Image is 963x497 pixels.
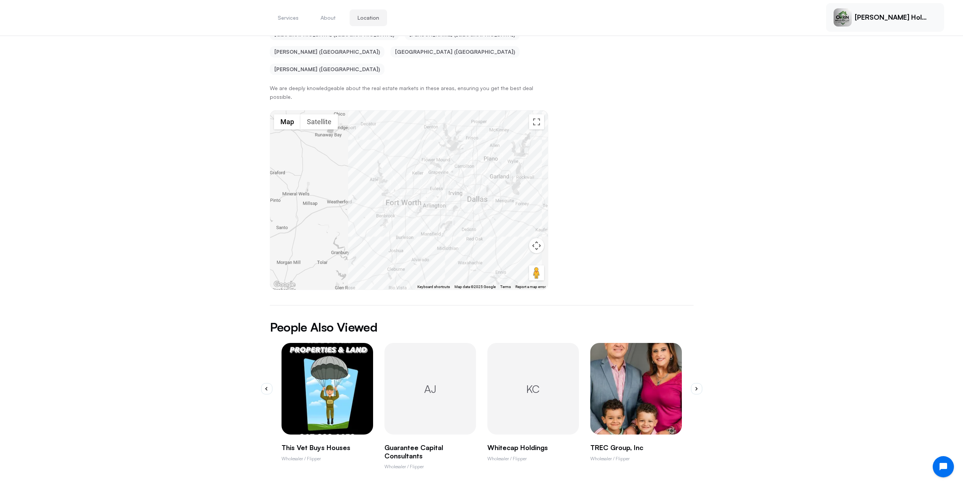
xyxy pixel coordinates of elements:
a: Terms (opens in new tab) [500,285,511,289]
a: Report a map error [515,285,546,289]
button: Keyboard shortcuts [417,284,450,290]
button: Map camera controls [529,238,544,253]
button: Drag Pegman onto the map to open Street View [529,265,544,280]
p: Guarantee Capital Consultants [384,444,476,460]
a: AJGuarantee Capital ConsultantsWholesaler / Flipper [384,343,476,470]
a: Josh FullerThis Vet Buys HousesWholesaler / Flipper [282,343,373,462]
p: TREC Group, Inc [590,444,682,452]
li: [PERSON_NAME] ([GEOGRAPHIC_DATA]) [270,64,384,75]
img: Google [272,280,297,290]
swiper-slide: 3 / 10 [487,343,579,462]
a: Luis Del ValleTREC Group, IncWholesaler / Flipper [590,343,682,462]
li: [GEOGRAPHIC_DATA] ([GEOGRAPHIC_DATA]) [390,46,520,58]
span: AJ [424,382,436,396]
li: [PERSON_NAME] ([GEOGRAPHIC_DATA]) [270,46,384,58]
h2: People Also Viewed [270,321,694,334]
p: This Vet Buys Houses [282,444,373,452]
p: Wholesaler / Flipper [384,463,476,470]
span: KC [526,382,540,396]
p: [PERSON_NAME] Holdings, LLC [855,13,930,22]
button: Services [270,9,306,26]
p: Wholesaler / Flipper [282,455,373,462]
button: Show satellite imagery [300,114,338,129]
swiper-slide: 1 / 10 [282,343,373,462]
span: Map data ©2025 Google [454,285,496,289]
img: Zach Bartlett [834,8,852,26]
swiper-slide: 4 / 10 [590,343,682,462]
button: Location [350,9,387,26]
button: About [313,9,344,26]
button: Show street map [274,114,300,129]
img: Luis Del Valle [590,343,682,435]
p: Whitecap Holdings [487,444,579,452]
p: We are deeply knowledgeable about the real estate markets in these areas, ensuring you get the be... [270,84,548,101]
button: Toggle fullscreen view [529,114,544,129]
a: KCWhitecap HoldingsWholesaler / Flipper [487,343,579,462]
img: Josh Fuller [282,343,373,435]
p: Wholesaler / Flipper [590,455,682,462]
p: Wholesaler / Flipper [487,455,579,462]
a: Open this area in Google Maps (opens a new window) [272,280,297,290]
swiper-slide: 2 / 10 [384,343,476,470]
